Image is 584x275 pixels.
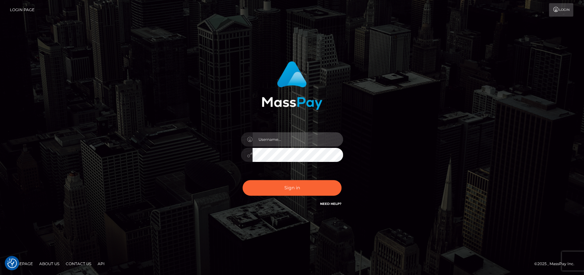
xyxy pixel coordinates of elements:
a: Contact Us [63,259,94,269]
img: Revisit consent button [7,258,17,268]
input: Username... [252,132,343,147]
a: Login [549,3,573,17]
a: Homepage [7,259,35,269]
a: Need Help? [320,202,341,206]
a: Login Page [10,3,34,17]
button: Sign in [243,180,341,196]
a: About Us [37,259,62,269]
img: MassPay Login [262,61,322,110]
div: © 2025 , MassPay Inc. [534,260,579,267]
button: Consent Preferences [7,258,17,268]
a: API [95,259,107,269]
